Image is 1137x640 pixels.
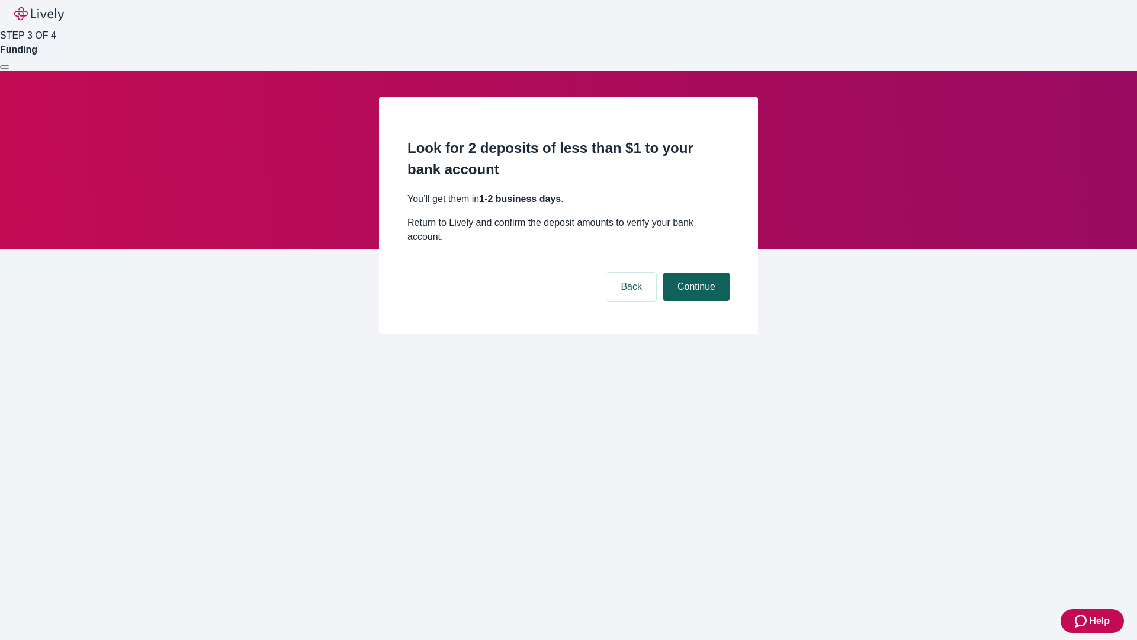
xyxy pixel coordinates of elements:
button: Continue [663,273,730,301]
button: Zendesk support iconHelp [1061,609,1124,633]
svg: Zendesk support icon [1075,614,1089,628]
h2: Look for 2 deposits of less than $1 to your bank account [407,137,730,180]
button: Back [606,273,656,301]
p: You’ll get them in . [407,192,730,206]
p: Return to Lively and confirm the deposit amounts to verify your bank account. [407,216,730,244]
img: Lively [14,7,64,21]
span: Help [1089,614,1110,628]
strong: 1-2 business days [479,194,561,204]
